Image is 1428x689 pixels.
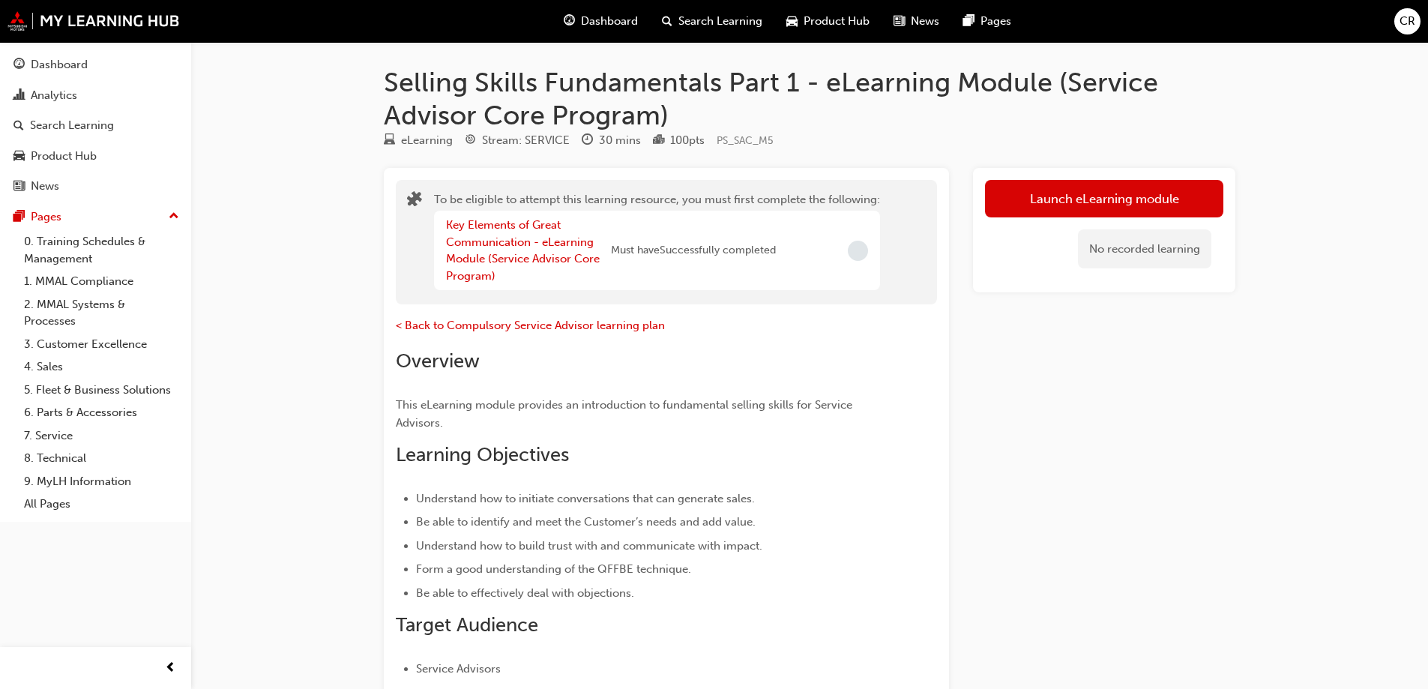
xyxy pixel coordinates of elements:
[416,515,756,529] span: Be able to identify and meet the Customer’s needs and add value.
[384,131,453,150] div: Type
[911,13,939,30] span: News
[396,443,569,466] span: Learning Objectives
[804,13,870,30] span: Product Hub
[653,134,664,148] span: podium-icon
[30,117,114,134] div: Search Learning
[894,12,905,31] span: news-icon
[401,132,453,149] div: eLearning
[384,134,395,148] span: learningResourceType_ELEARNING-icon
[18,293,185,333] a: 2. MMAL Systems & Processes
[882,6,951,37] a: news-iconNews
[31,178,59,195] div: News
[31,148,97,165] div: Product Hub
[662,12,672,31] span: search-icon
[18,401,185,424] a: 6. Parts & Accessories
[384,66,1235,131] h1: Selling Skills Fundamentals Part 1 - eLearning Module (Service Advisor Core Program)
[446,218,600,283] a: Key Elements of Great Communication - eLearning Module (Service Advisor Core Program)
[465,134,476,148] span: target-icon
[985,180,1223,217] button: Launch eLearning module
[416,539,762,553] span: Understand how to build trust with and communicate with impact.
[416,562,691,576] span: Form a good understanding of the QFFBE technique.
[13,119,24,133] span: search-icon
[6,172,185,200] a: News
[786,12,798,31] span: car-icon
[653,131,705,150] div: Points
[1394,8,1421,34] button: CR
[13,150,25,163] span: car-icon
[581,13,638,30] span: Dashboard
[18,447,185,470] a: 8. Technical
[7,11,180,31] img: mmal
[18,355,185,379] a: 4. Sales
[18,379,185,402] a: 5. Fleet & Business Solutions
[18,424,185,448] a: 7. Service
[396,319,665,332] a: < Back to Compulsory Service Advisor learning plan
[165,659,176,678] span: prev-icon
[416,586,634,600] span: Be able to effectively deal with objections.
[6,203,185,231] button: Pages
[416,662,501,676] span: Service Advisors
[18,270,185,293] a: 1. MMAL Compliance
[465,131,570,150] div: Stream
[18,470,185,493] a: 9. MyLH Information
[6,112,185,139] a: Search Learning
[407,193,422,210] span: puzzle-icon
[980,13,1011,30] span: Pages
[31,56,88,73] div: Dashboard
[717,134,774,147] span: Learning resource code
[13,211,25,224] span: pages-icon
[416,492,755,505] span: Understand how to initiate conversations that can generate sales.
[1078,229,1211,269] div: No recorded learning
[599,132,641,149] div: 30 mins
[18,333,185,356] a: 3. Customer Excellence
[670,132,705,149] div: 100 pts
[31,208,61,226] div: Pages
[396,398,855,430] span: This eLearning module provides an introduction to fundamental selling skills for Service Advisors.
[951,6,1023,37] a: pages-iconPages
[582,134,593,148] span: clock-icon
[611,242,776,259] span: Must have Successfully completed
[678,13,762,30] span: Search Learning
[650,6,774,37] a: search-iconSearch Learning
[396,613,538,637] span: Target Audience
[552,6,650,37] a: guage-iconDashboard
[169,207,179,226] span: up-icon
[774,6,882,37] a: car-iconProduct Hub
[396,349,480,373] span: Overview
[6,82,185,109] a: Analytics
[31,87,77,104] div: Analytics
[13,58,25,72] span: guage-icon
[434,191,880,294] div: To be eligible to attempt this learning resource, you must first complete the following:
[18,493,185,516] a: All Pages
[1400,13,1415,30] span: CR
[6,142,185,170] a: Product Hub
[963,12,974,31] span: pages-icon
[6,51,185,79] a: Dashboard
[6,48,185,203] button: DashboardAnalyticsSearch LearningProduct HubNews
[482,132,570,149] div: Stream: SERVICE
[18,230,185,270] a: 0. Training Schedules & Management
[848,241,868,261] span: Incomplete
[13,89,25,103] span: chart-icon
[13,180,25,193] span: news-icon
[564,12,575,31] span: guage-icon
[582,131,641,150] div: Duration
